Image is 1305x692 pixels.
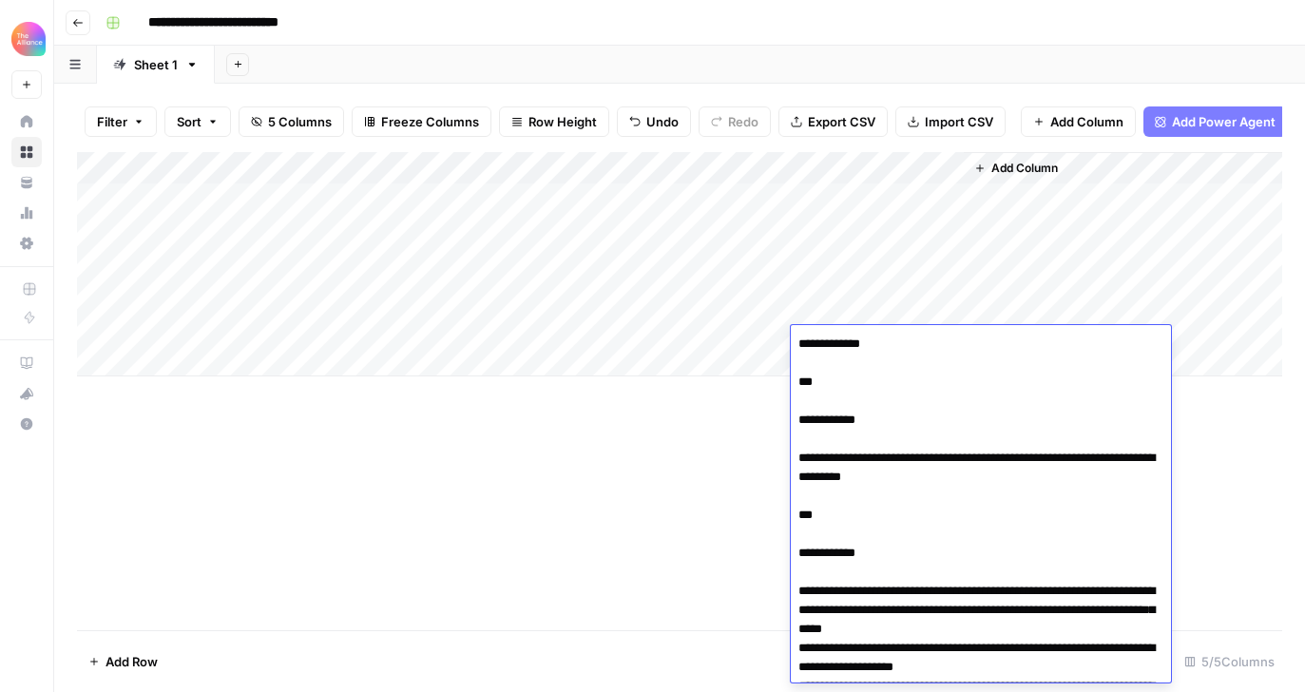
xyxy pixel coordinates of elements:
div: What's new? [12,379,41,408]
div: 5/5 Columns [1177,646,1282,677]
div: Sheet 1 [134,55,178,74]
button: Import CSV [895,106,1006,137]
a: AirOps Academy [11,348,42,378]
button: Workspace: Alliance [11,15,42,63]
button: Add Row [77,646,169,677]
span: 5 Columns [268,112,332,131]
button: 5 Columns [239,106,344,137]
a: Sheet 1 [97,46,215,84]
button: Undo [617,106,691,137]
span: Add Row [106,652,158,671]
button: What's new? [11,378,42,409]
span: Add Column [1050,112,1123,131]
span: Freeze Columns [381,112,479,131]
span: Add Power Agent [1172,112,1276,131]
button: Add Column [1021,106,1136,137]
span: Filter [97,112,127,131]
span: Redo [728,112,758,131]
a: Usage [11,198,42,228]
span: Import CSV [925,112,993,131]
button: Export CSV [778,106,888,137]
button: Filter [85,106,157,137]
button: Sort [164,106,231,137]
a: Settings [11,228,42,259]
a: Browse [11,137,42,167]
button: Help + Support [11,409,42,439]
a: Your Data [11,167,42,198]
img: Alliance Logo [11,22,46,56]
button: Row Height [499,106,609,137]
button: Redo [699,106,771,137]
button: Add Power Agent [1143,106,1287,137]
span: Export CSV [808,112,875,131]
button: Freeze Columns [352,106,491,137]
span: Undo [646,112,679,131]
span: Sort [177,112,202,131]
span: Add Column [991,160,1058,177]
span: Row Height [528,112,597,131]
a: Home [11,106,42,137]
button: Add Column [967,156,1065,181]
